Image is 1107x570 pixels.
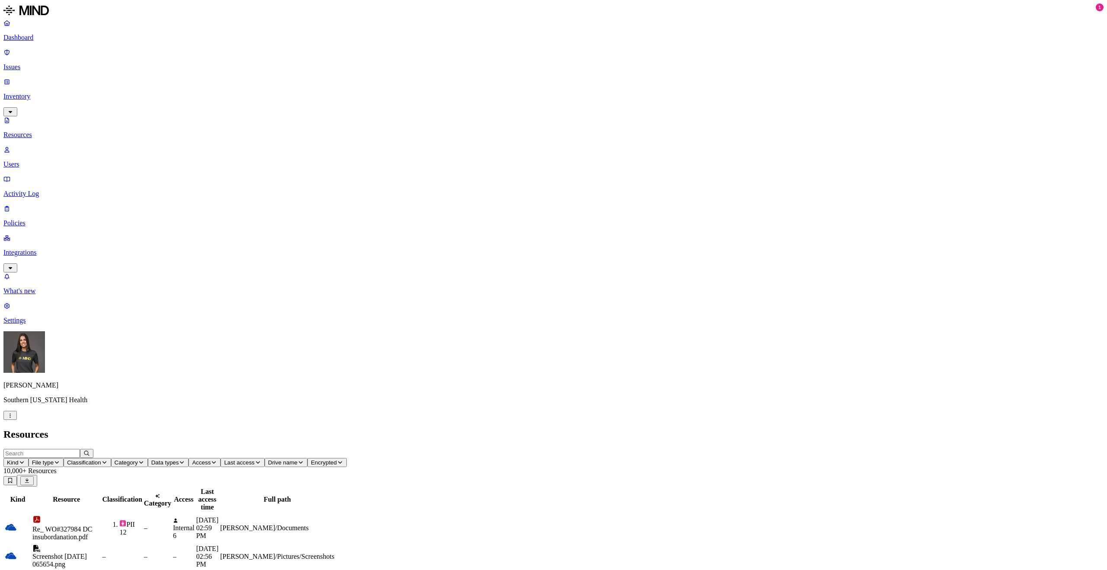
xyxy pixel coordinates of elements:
span: Kind [7,459,19,466]
a: Policies [3,205,1104,227]
a: Dashboard [3,19,1104,42]
div: [PERSON_NAME]/Documents [220,524,334,532]
div: 1 [1096,3,1104,11]
a: Users [3,146,1104,168]
div: Access [173,496,195,503]
span: Last access [224,459,254,466]
img: onedrive.svg [5,550,17,562]
div: Kind [5,496,31,503]
p: Issues [3,63,1104,71]
a: Inventory [3,78,1104,115]
div: Resource [32,496,100,503]
span: Encrypted [311,459,337,466]
a: Activity Log [3,175,1104,198]
a: MIND [3,3,1104,19]
a: What's new [3,272,1104,295]
a: Settings [3,302,1104,324]
p: Resources [3,131,1104,139]
span: Category [144,500,171,507]
p: Settings [3,317,1104,324]
div: Re_ WO#327984 DC insubordanation.pdf [32,525,100,541]
span: – [173,553,176,560]
span: Classification [67,459,101,466]
span: Data types [151,459,179,466]
a: Integrations [3,234,1104,271]
div: 12 [119,528,142,536]
span: File type [32,459,54,466]
img: pii.svg [119,520,126,527]
span: [DATE] 02:59 PM [196,516,219,539]
div: Internal [173,516,195,532]
p: Integrations [3,249,1104,256]
span: Drive name [268,459,298,466]
p: Policies [3,219,1104,227]
a: Resources [3,116,1104,139]
img: MIND [3,3,49,17]
div: Screenshot [DATE] 065654.png [32,553,100,568]
div: Classification [102,496,142,503]
input: Search [3,449,80,458]
div: 6 [173,532,195,540]
span: – [102,553,106,560]
span: Access [192,459,211,466]
span: – [144,553,147,560]
div: [PERSON_NAME]/Pictures/Screenshots [220,553,334,560]
p: Inventory [3,93,1104,100]
p: Users [3,160,1104,168]
img: onedrive.svg [5,521,17,533]
img: adobe-pdf.svg [32,515,41,524]
span: [DATE] 02:56 PM [196,545,219,568]
span: 10,000+ Resources [3,467,57,474]
h2: Resources [3,429,1104,440]
p: Dashboard [3,34,1104,42]
div: Last access time [196,488,219,511]
a: Issues [3,48,1104,71]
div: Full path [220,496,334,503]
div: PII [119,520,142,528]
span: Category [115,459,138,466]
p: Activity Log [3,190,1104,198]
p: Southern [US_STATE] Health [3,396,1104,404]
img: Gal Cohen [3,331,45,373]
p: What's new [3,287,1104,295]
span: – [144,524,147,532]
